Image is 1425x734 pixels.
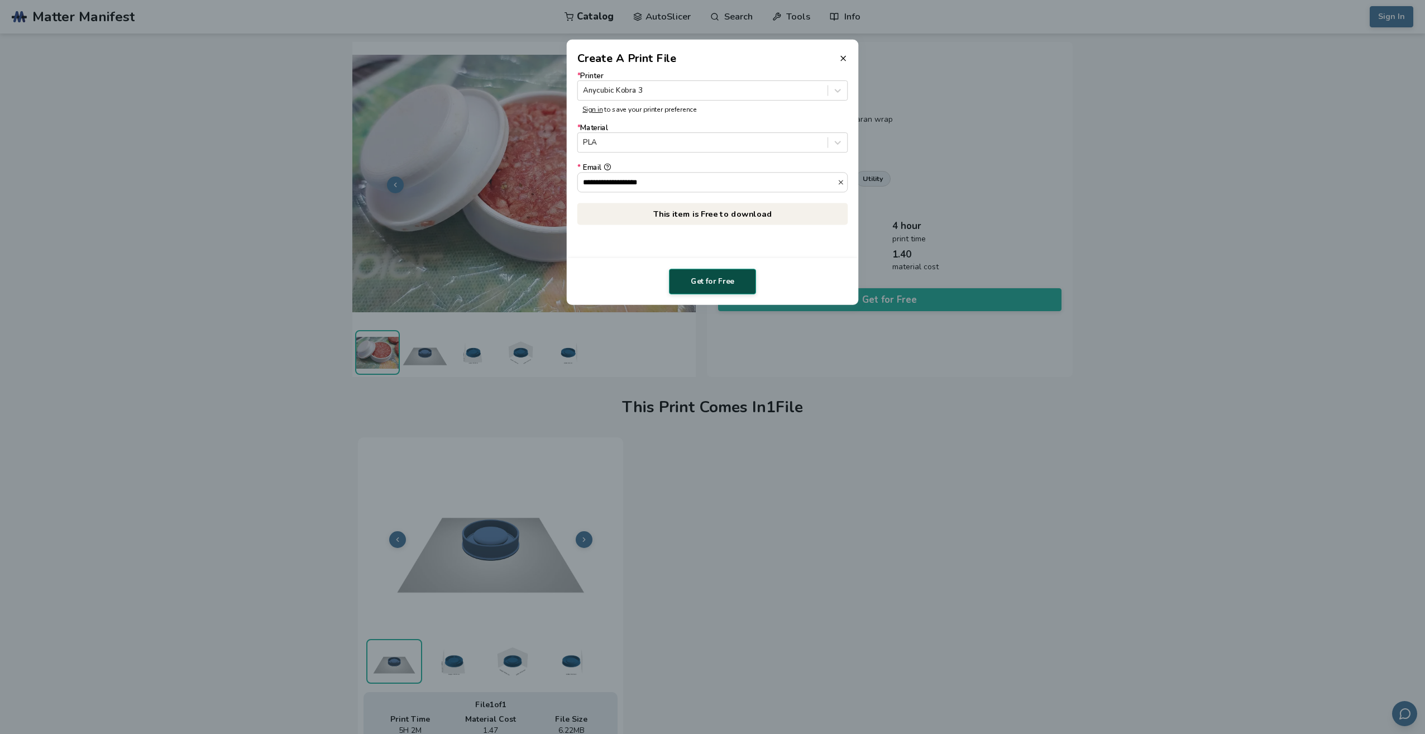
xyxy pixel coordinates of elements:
a: Sign in [582,105,602,114]
button: *Email [837,178,847,185]
button: *Email [604,164,611,171]
div: Email [577,164,848,172]
h2: Create A Print File [577,50,677,66]
p: to save your printer preference [582,106,843,113]
label: Material [577,124,848,152]
p: This item is Free to download [577,203,848,225]
button: Get for Free [669,269,756,294]
input: *Email [578,173,838,192]
label: Printer [577,72,848,101]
